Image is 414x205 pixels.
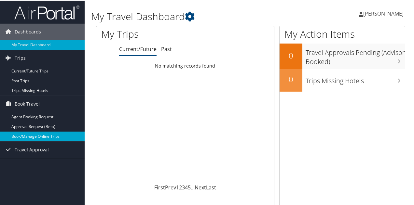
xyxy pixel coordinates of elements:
[359,3,410,23] a: [PERSON_NAME]
[306,44,405,66] h3: Travel Approvals Pending (Advisor Booked)
[280,49,302,60] h2: 0
[280,73,302,84] h2: 0
[363,9,404,17] span: [PERSON_NAME]
[185,183,188,190] a: 4
[280,43,405,68] a: 0Travel Approvals Pending (Advisor Booked)
[15,95,40,111] span: Book Travel
[280,68,405,91] a: 0Trips Missing Hotels
[179,183,182,190] a: 2
[195,183,206,190] a: Next
[280,27,405,40] h1: My Action Items
[182,183,185,190] a: 3
[306,72,405,85] h3: Trips Missing Hotels
[15,49,26,66] span: Trips
[119,45,157,52] a: Current/Future
[176,183,179,190] a: 1
[96,59,274,71] td: No matching records found
[188,183,191,190] a: 5
[15,23,41,39] span: Dashboards
[14,4,79,19] img: airportal-logo.png
[15,141,49,157] span: Travel Approval
[191,183,195,190] span: …
[165,183,176,190] a: Prev
[161,45,172,52] a: Past
[206,183,216,190] a: Last
[154,183,165,190] a: First
[101,27,195,40] h1: My Trips
[91,9,304,23] h1: My Travel Dashboard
